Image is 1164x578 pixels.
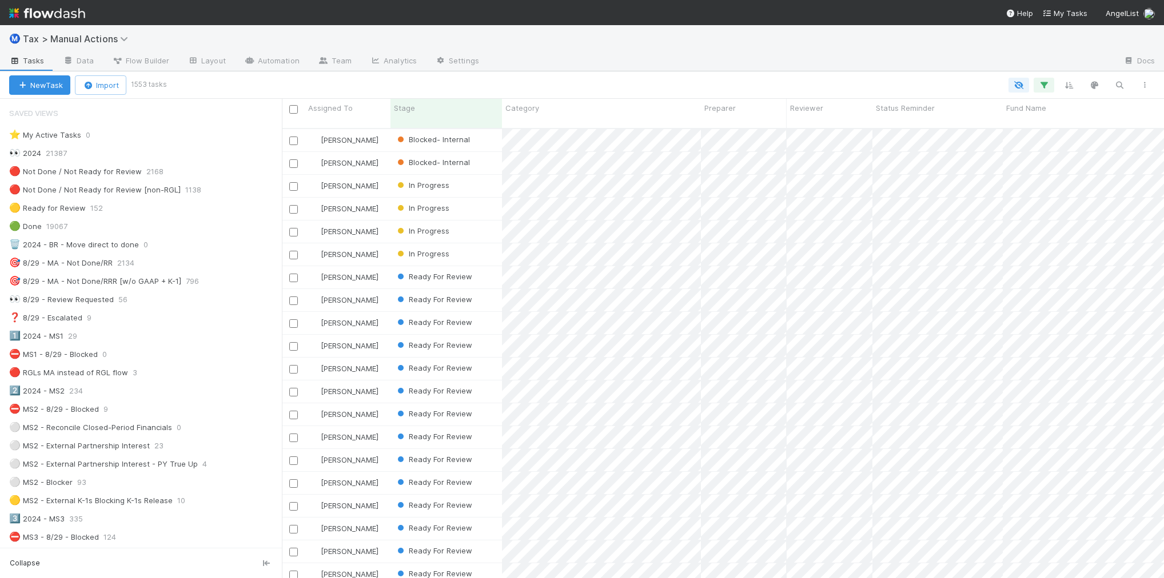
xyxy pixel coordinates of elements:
[289,365,298,374] input: Toggle Row Selected
[146,164,175,179] span: 2168
[309,545,378,557] div: [PERSON_NAME]
[321,250,378,259] span: [PERSON_NAME]
[395,409,472,418] span: Ready For Review
[133,366,149,380] span: 3
[9,475,73,489] div: MS2 - Blocker
[395,363,472,372] span: Ready For Review
[309,500,378,511] div: [PERSON_NAME]
[9,184,21,194] span: 🔴
[9,201,86,215] div: Ready for Review
[395,225,449,236] div: In Progress
[395,295,472,304] span: Ready For Review
[394,102,415,114] span: Stage
[309,271,378,283] div: [PERSON_NAME]
[102,347,118,362] span: 0
[9,102,58,125] span: Saved Views
[395,499,472,511] div: Ready For Review
[321,455,378,464] span: [PERSON_NAME]
[87,311,103,325] span: 9
[395,386,472,395] span: Ready For Review
[178,53,235,71] a: Layout
[308,102,353,114] span: Assigned To
[9,75,70,95] button: NewTask
[310,318,319,327] img: avatar_e41e7ae5-e7d9-4d8d-9f56-31b0d7a2f4fd.png
[321,387,378,396] span: [PERSON_NAME]
[310,524,319,533] img: avatar_e41e7ae5-e7d9-4d8d-9f56-31b0d7a2f4fd.png
[9,440,21,450] span: ⚪
[310,158,319,167] img: avatar_66854b90-094e-431f-b713-6ac88429a2b8.png
[395,477,472,487] span: Ready For Review
[321,272,378,282] span: [PERSON_NAME]
[9,422,21,432] span: ⚪
[9,274,181,288] div: 8/29 - MA - Not Done/RRR [w/o GAAP + K-1]
[310,204,319,213] img: avatar_e41e7ae5-e7d9-4d8d-9f56-31b0d7a2f4fd.png
[395,455,472,464] span: Ready For Review
[23,33,134,45] span: Tax > Manual Actions
[395,202,449,214] div: In Progress
[289,105,298,114] input: Toggle All Rows Selected
[289,296,298,305] input: Toggle Row Selected
[46,146,78,160] span: 21387
[185,183,213,197] span: 1138
[395,476,472,488] div: Ready For Review
[289,479,298,488] input: Toggle Row Selected
[9,221,21,231] span: 🟢
[426,53,488,71] a: Settings
[9,513,21,523] span: 3️⃣
[309,363,378,374] div: [PERSON_NAME]
[9,311,82,325] div: 8/29 - Escalated
[309,226,378,237] div: [PERSON_NAME]
[395,339,472,351] div: Ready For Review
[309,180,378,191] div: [PERSON_NAME]
[309,454,378,465] div: [PERSON_NAME]
[395,522,472,533] div: Ready For Review
[289,388,298,396] input: Toggle Row Selected
[310,135,319,144] img: avatar_d45d11ee-0024-4901-936f-9df0a9cc3b4e.png
[289,137,298,145] input: Toggle Row Selected
[321,204,378,213] span: [PERSON_NAME]
[9,493,173,508] div: MS2 - External K-1s Blocking K-1s Release
[309,431,378,443] div: [PERSON_NAME]
[202,457,218,471] span: 4
[395,385,472,396] div: Ready For Review
[321,227,378,236] span: [PERSON_NAME]
[9,219,42,234] div: Done
[9,3,85,23] img: logo-inverted-e16ddd16eac7371096b0.svg
[9,312,21,322] span: ❓
[310,272,319,282] img: avatar_e41e7ae5-e7d9-4d8d-9f56-31b0d7a2f4fd.png
[9,130,21,139] span: ⭐
[9,457,198,471] div: MS2 - External Partnership Interest - PY True Up
[9,366,128,380] div: RGLs MA instead of RGL flow
[395,546,472,555] span: Ready For Review
[310,295,319,304] img: avatar_e41e7ae5-e7d9-4d8d-9f56-31b0d7a2f4fd.png
[1006,102,1046,114] span: Fund Name
[289,182,298,191] input: Toggle Row Selected
[69,384,94,398] span: 234
[1006,7,1033,19] div: Help
[395,180,449,190] span: In Progress
[395,453,472,465] div: Ready For Review
[289,274,298,282] input: Toggle Row Selected
[103,530,127,544] span: 124
[289,342,298,351] input: Toggle Row Selected
[395,226,449,235] span: In Progress
[9,55,45,66] span: Tasks
[1042,9,1087,18] span: My Tasks
[9,239,21,249] span: 🗑️
[395,294,472,305] div: Ready For Review
[86,128,102,142] span: 0
[310,478,319,487] img: avatar_e41e7ae5-e7d9-4d8d-9f56-31b0d7a2f4fd.png
[1114,53,1164,71] a: Docs
[395,316,472,328] div: Ready For Review
[9,477,21,487] span: ⚪
[9,386,21,395] span: 2️⃣
[289,251,298,259] input: Toggle Row Selected
[395,362,472,374] div: Ready For Review
[309,248,378,260] div: [PERSON_NAME]
[154,439,175,453] span: 23
[9,532,21,541] span: ⛔
[289,319,298,328] input: Toggle Row Selected
[876,102,935,114] span: Status Reminder
[321,135,378,144] span: [PERSON_NAME]
[321,158,378,167] span: [PERSON_NAME]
